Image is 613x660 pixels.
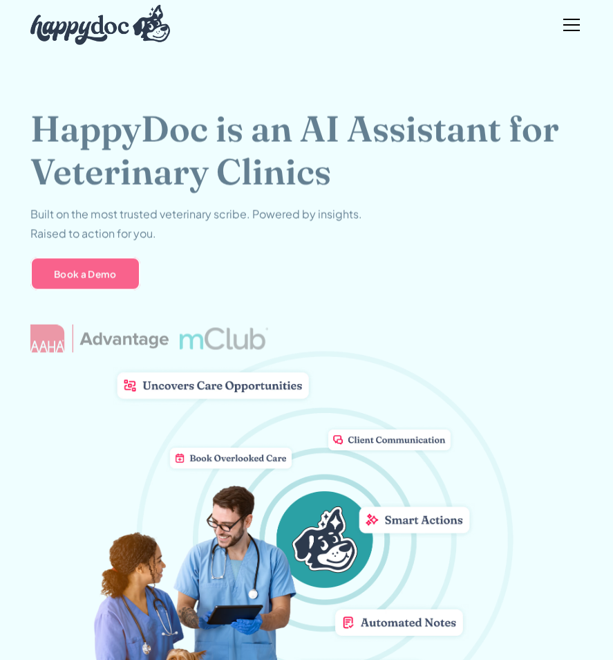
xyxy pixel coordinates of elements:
a: Book a Demo [30,257,140,291]
p: Built on the most trusted veterinary scribe. Powered by insights. Raised to action for you. [30,204,362,243]
img: mclub logo [180,327,268,349]
h1: HappyDoc is an AI Assistant for Veterinary Clinics [30,107,582,194]
img: HappyDoc Logo: A happy dog with his ear up, listening. [30,5,170,45]
div: menu [555,8,583,42]
a: home [30,1,170,48]
img: AAHA Advantage logo [30,324,169,352]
